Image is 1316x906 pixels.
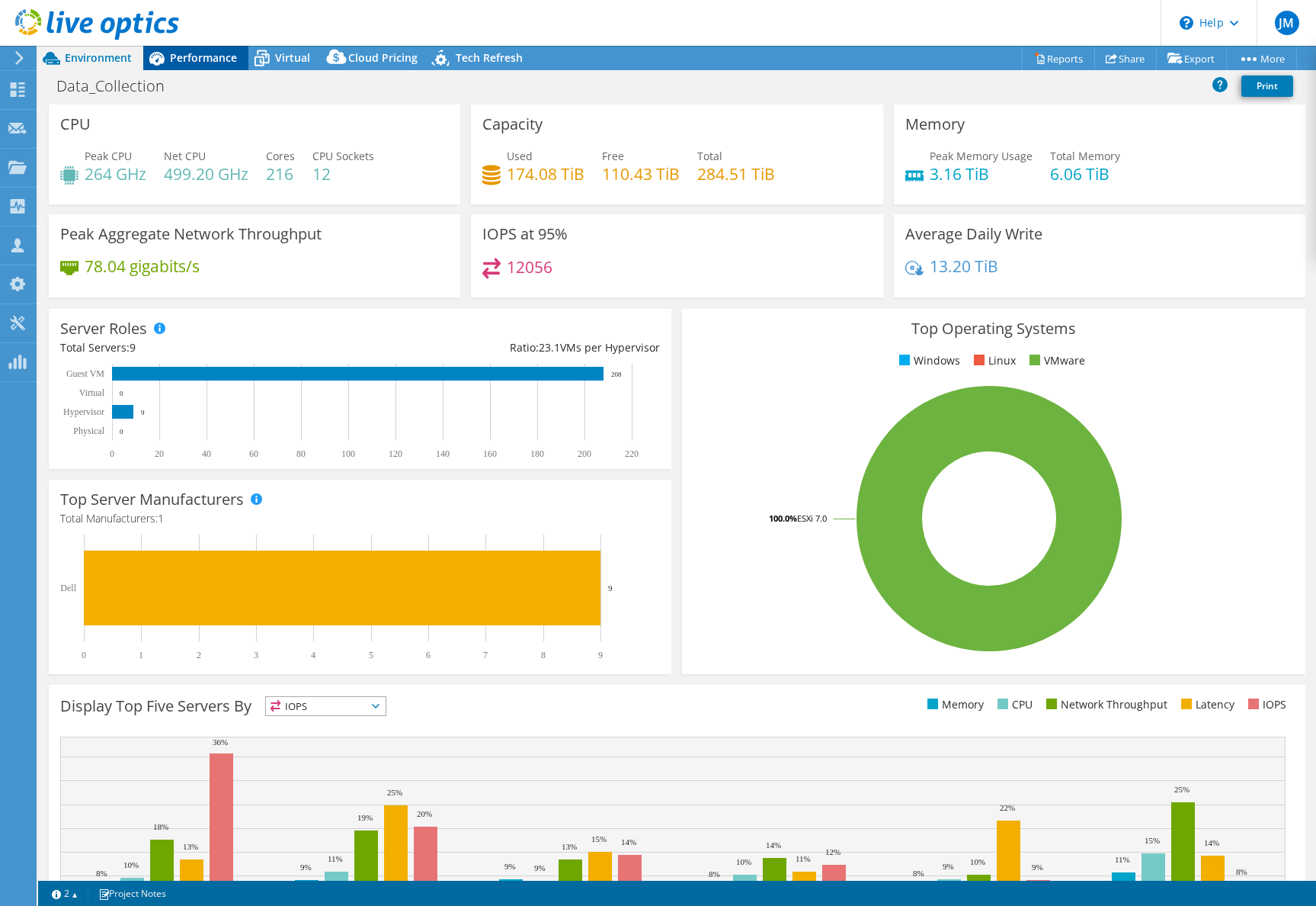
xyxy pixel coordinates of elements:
[341,448,355,459] text: 100
[769,512,797,524] tspan: 100.0%
[60,116,91,133] h3: CPU
[60,491,244,508] h3: Top Server Manufacturers
[930,165,1033,182] h4: 3.16 TiB
[158,511,164,525] span: 1
[530,448,544,459] text: 180
[1244,696,1286,713] li: IOPS
[1156,47,1227,70] a: Export
[66,368,104,379] text: Guest VM
[120,390,123,397] text: 0
[348,50,418,65] span: Cloud Pricing
[611,371,622,378] text: 208
[504,862,516,871] text: 9%
[63,406,104,417] text: Hypervisor
[483,448,497,459] text: 160
[249,448,258,459] text: 60
[1177,696,1234,713] li: Latency
[360,339,661,356] div: Ratio: VMs per Hypervisor
[602,149,624,163] span: Free
[1226,47,1297,70] a: More
[73,426,104,436] text: Physical
[436,448,450,459] text: 140
[213,737,228,747] text: 36%
[50,78,188,95] h1: Data_Collection
[1204,838,1219,847] text: 14%
[994,696,1033,713] li: CPU
[482,116,543,133] h3: Capacity
[602,165,680,182] h4: 110.43 TiB
[1145,836,1160,845] text: 15%
[456,50,523,65] span: Tech Refresh
[254,650,258,660] text: 3
[369,650,373,660] text: 5
[96,869,107,878] text: 8%
[534,863,546,872] text: 9%
[88,884,177,903] a: Project Notes
[266,697,386,715] span: IOPS
[825,847,841,856] text: 12%
[60,339,360,356] div: Total Servers:
[1032,863,1043,872] text: 9%
[155,448,164,459] text: 20
[85,165,146,182] h4: 264 GHz
[796,854,811,863] text: 11%
[482,226,568,243] h3: IOPS at 95%
[930,258,998,275] h4: 13.20 TiB
[417,809,432,818] text: 20%
[736,857,751,866] text: 10%
[60,583,76,593] text: Dell
[905,116,965,133] h3: Memory
[183,842,198,851] text: 13%
[541,650,546,660] text: 8
[120,428,123,435] text: 0
[389,448,402,459] text: 120
[507,165,584,182] h4: 174.08 TiB
[1026,352,1085,369] li: VMware
[266,165,295,182] h4: 216
[709,869,720,879] text: 8%
[913,869,924,878] text: 8%
[1050,165,1120,182] h4: 6.06 TiB
[328,854,343,863] text: 11%
[266,149,295,163] span: Cores
[1236,867,1247,876] text: 8%
[621,837,636,847] text: 14%
[924,696,984,713] li: Memory
[60,226,322,243] h3: Peak Aggregate Network Throughput
[202,448,211,459] text: 40
[905,226,1042,243] h3: Average Daily Write
[1050,149,1120,163] span: Total Memory
[300,863,312,872] text: 9%
[357,813,373,822] text: 19%
[85,258,200,275] h4: 78.04 gigabits/s
[296,448,306,459] text: 80
[970,352,1016,369] li: Linux
[170,50,237,65] span: Performance
[697,165,775,182] h4: 284.51 TiB
[41,884,88,903] a: 2
[562,842,577,851] text: 13%
[578,448,591,459] text: 200
[1180,16,1193,30] svg: \n
[943,862,954,871] text: 9%
[797,512,827,524] tspan: ESXi 7.0
[598,650,603,660] text: 9
[426,650,431,660] text: 6
[123,860,139,869] text: 10%
[1275,11,1299,35] span: JM
[608,583,613,593] text: 9
[387,788,402,797] text: 25%
[693,320,1293,337] h3: Top Operating Systems
[1022,47,1095,70] a: Reports
[164,165,248,182] h4: 499.20 GHz
[930,149,1033,163] span: Peak Memory Usage
[591,834,607,843] text: 15%
[65,50,132,65] span: Environment
[139,650,143,660] text: 1
[697,149,722,163] span: Total
[1094,47,1157,70] a: Share
[164,149,206,163] span: Net CPU
[1000,803,1015,812] text: 22%
[766,840,781,850] text: 14%
[625,448,639,459] text: 220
